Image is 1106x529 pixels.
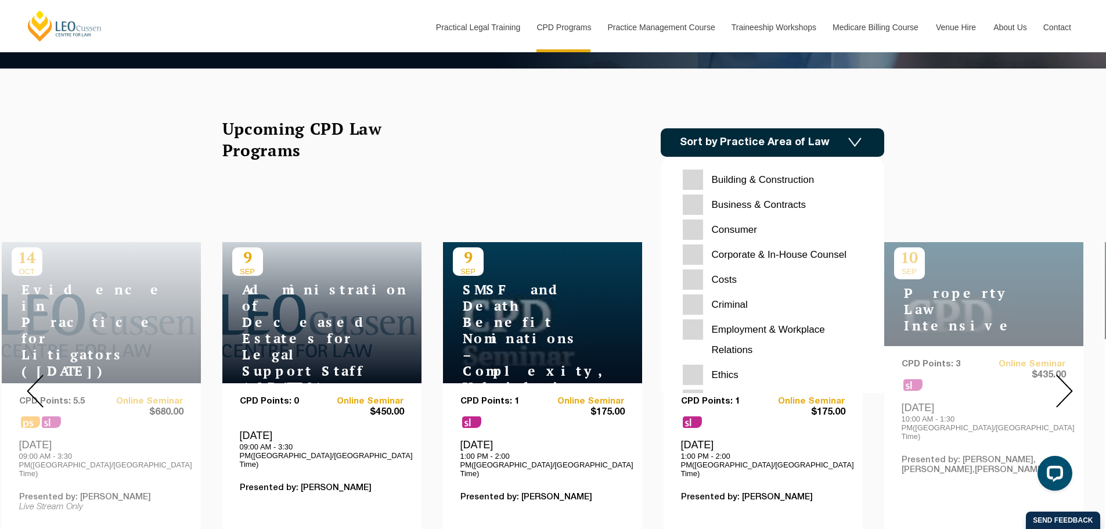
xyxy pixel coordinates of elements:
[232,267,263,276] span: SEP
[763,406,845,419] span: $175.00
[848,138,862,147] img: Icon
[681,492,845,502] p: Presented by: [PERSON_NAME]
[26,9,103,42] a: [PERSON_NAME] Centre for Law
[322,406,404,419] span: $450.00
[824,2,927,52] a: Medicare Billing Course
[985,2,1035,52] a: About Us
[453,267,484,276] span: SEP
[460,397,543,406] p: CPD Points: 1
[240,397,322,406] p: CPD Points: 0
[683,219,862,240] label: Consumer
[683,269,862,290] label: Costs
[232,247,263,267] p: 9
[542,397,625,406] a: Online Seminar
[661,157,884,393] div: Sort by Practice Area of Law
[683,244,862,265] label: Corporate & In-House Counsel
[763,397,845,406] a: Online Seminar
[462,416,481,428] span: sl
[683,319,862,360] label: Employment & Workplace Relations
[927,2,985,52] a: Venue Hire
[240,429,404,469] div: [DATE]
[681,397,763,406] p: CPD Points: 1
[460,452,625,478] p: 1:00 PM - 2:00 PM([GEOGRAPHIC_DATA]/[GEOGRAPHIC_DATA] Time)
[723,2,824,52] a: Traineeship Workshops
[681,438,845,478] div: [DATE]
[1056,375,1073,408] img: Next
[681,452,845,478] p: 1:00 PM - 2:00 PM([GEOGRAPHIC_DATA]/[GEOGRAPHIC_DATA] Time)
[683,170,862,190] label: Building & Construction
[1028,451,1077,500] iframe: LiveChat chat widget
[683,195,862,215] label: Business & Contracts
[661,128,884,157] a: Sort by Practice Area of Law
[453,282,598,412] h4: SMSF and Death Benefit Nominations – Complexity, Validity & Capacity
[683,294,862,315] label: Criminal
[528,2,599,52] a: CPD Programs
[222,118,411,161] h2: Upcoming CPD Law Programs
[427,2,528,52] a: Practical Legal Training
[460,438,625,478] div: [DATE]
[460,492,625,502] p: Presented by: [PERSON_NAME]
[232,282,377,395] h4: Administration of Deceased Estates for Legal Support Staff ([DATE])
[542,406,625,419] span: $175.00
[683,416,702,428] span: sl
[1035,2,1080,52] a: Contact
[240,483,404,493] p: Presented by: [PERSON_NAME]
[599,2,723,52] a: Practice Management Course
[27,375,44,408] img: Prev
[322,397,404,406] a: Online Seminar
[240,442,404,469] p: 09:00 AM - 3:30 PM([GEOGRAPHIC_DATA]/[GEOGRAPHIC_DATA] Time)
[453,247,484,267] p: 9
[683,390,862,410] label: Family
[683,365,862,385] label: Ethics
